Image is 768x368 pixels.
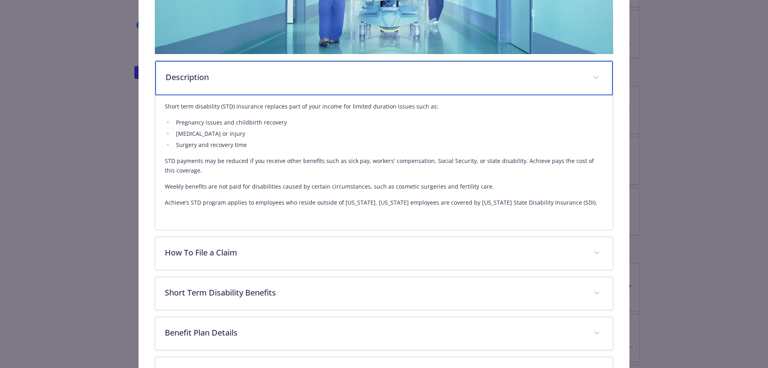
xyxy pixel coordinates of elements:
p: Benefit Plan Details [165,327,584,339]
li: Pregnancy issues and childbirth recovery [174,118,604,127]
div: Benefit Plan Details [155,317,613,350]
li: [MEDICAL_DATA] or injury [174,129,604,139]
div: Description [155,95,613,230]
p: Weekly benefits are not paid for disabilities caused by certain circumstances, such as cosmetic s... [165,182,604,191]
li: Surgery and recovery time [174,140,604,150]
p: Short term disability (STD) insurance replaces part of your income for limited duration issues su... [165,102,604,111]
p: Description [166,71,584,83]
div: Short Term Disability Benefits [155,277,613,310]
p: How To File a Claim [165,247,584,259]
div: Description [155,61,613,95]
p: Short Term Disability Benefits [165,287,584,299]
p: Achieve’s STD program applies to employees who reside outside of [US_STATE]. [US_STATE] employees... [165,198,604,207]
p: STD payments may be reduced if you receive other benefits such as sick pay, workers' compensation... [165,156,604,175]
div: How To File a Claim [155,237,613,270]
